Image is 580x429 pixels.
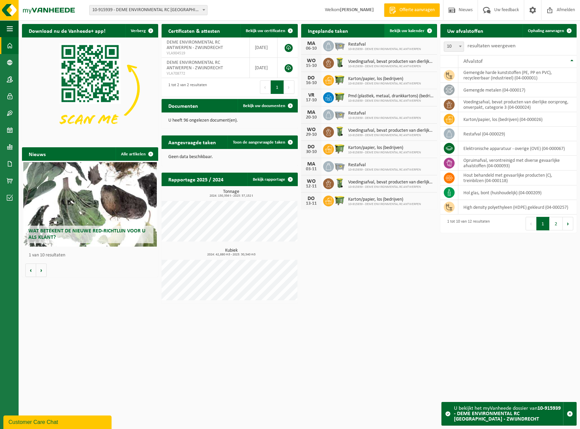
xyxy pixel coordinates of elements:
[305,167,318,172] div: 03-11
[454,406,561,422] strong: 10-915939 - DEME ENVIRONMENTAL RC [GEOGRAPHIC_DATA] - ZWIJNDRECHT
[550,217,563,230] button: 2
[305,98,318,103] div: 17-10
[528,29,564,33] span: Ophaling aanvragen
[305,115,318,120] div: 20-10
[167,71,244,76] span: VLA708772
[526,217,536,230] button: Previous
[23,162,157,247] a: Wat betekent de nieuwe RED-richtlijn voor u als klant?
[89,5,208,15] span: 10-915939 - DEME ENVIRONMENTAL RC ANTWERPEN - ZWIJNDRECHT
[305,127,318,132] div: WO
[458,171,577,185] td: hout behandeld met gevaarlijke producten (C), treinbilzen (04-000118)
[305,64,318,68] div: 15-10
[165,194,298,198] span: 2024: 150,356 t - 2025: 57,152 t
[29,253,155,258] p: 1 van 10 resultaten
[463,59,483,64] span: Afvalstof
[165,253,298,256] span: 2024: 42,880 m3 - 2025: 30,540 m3
[454,402,563,425] div: U bekijkt het myVanheede dossier van
[22,37,158,140] img: Download de VHEPlus App
[305,179,318,184] div: WO
[162,173,230,186] h2: Rapportage 2025 / 2024
[334,108,345,120] img: WB-2500-GAL-GY-01
[240,24,297,37] a: Bekijk uw certificaten
[167,60,223,71] span: DEME ENVIRONMENTAL RC ANTWERPEN - ZWIJNDRECHT
[165,190,298,198] h3: Tonnage
[348,111,421,116] span: Restafval
[246,29,285,33] span: Bekijk uw certificaten
[22,147,52,160] h2: Nieuws
[334,40,345,51] img: WB-2500-GAL-GY-01
[243,104,285,108] span: Bekijk uw documenten
[398,7,436,14] span: Offerte aanvragen
[305,93,318,98] div: VR
[348,82,421,86] span: 10-915939 - DEME ENVIRONMENTAL RC ANTWERPEN
[334,126,345,137] img: WB-0140-HPE-GN-50
[444,42,464,52] span: 10
[523,24,576,37] a: Ophaling aanvragen
[348,99,434,103] span: 10-915939 - DEME ENVIRONMENTAL RC ANTWERPEN
[25,263,36,277] button: Vorige
[444,42,464,51] span: 10
[458,141,577,156] td: elektronische apparatuur - overige (OVE) (04-000067)
[348,128,434,133] span: Voedingsafval, bevat producten van dierlijke oorsprong, onverpakt, categorie 3
[90,5,207,15] span: 10-915939 - DEME ENVIRONMENTAL RC ANTWERPEN - ZWIJNDRECHT
[340,7,374,12] strong: [PERSON_NAME]
[22,24,112,37] h2: Download nu de Vanheede+ app!
[348,47,421,51] span: 10-915939 - DEME ENVIRONMENTAL RC ANTWERPEN
[348,180,434,185] span: Voedingsafval, bevat producten van dierlijke oorsprong, onverpakt, categorie 3
[444,216,490,231] div: 1 tot 10 van 12 resultaten
[348,185,434,189] span: 10-915939 - DEME ENVIRONMENTAL RC ANTWERPEN
[334,143,345,154] img: WB-1100-HPE-GN-50
[348,59,434,65] span: Voedingsafval, bevat producten van dierlijke oorsprong, onverpakt, categorie 3
[348,151,421,155] span: 10-915939 - DEME ENVIRONMENTAL RC ANTWERPEN
[458,200,577,214] td: high density polyethyleen (HDPE) gekleurd (04-000257)
[458,68,577,83] td: gemengde harde kunststoffen (PE, PP en PVC), recycleerbaar (industrieel) (04-000001)
[348,197,421,202] span: Karton/papier, los (bedrijven)
[305,41,318,46] div: MA
[334,57,345,68] img: WB-0140-HPE-GN-50
[305,196,318,201] div: DO
[28,228,145,240] span: Wat betekent de nieuwe RED-richtlijn voor u als klant?
[305,58,318,64] div: WO
[348,145,421,151] span: Karton/papier, los (bedrijven)
[247,173,297,186] a: Bekijk rapportage
[162,135,223,149] h2: Aangevraagde taken
[36,263,47,277] button: Volgende
[305,46,318,51] div: 06-10
[305,81,318,85] div: 16-10
[348,94,434,99] span: Pmd (plastiek, metaal, drankkartons) (bedrijven)
[384,24,436,37] a: Bekijk uw kalender
[284,80,294,94] button: Next
[348,168,421,172] span: 10-915939 - DEME ENVIRONMENTAL RC ANTWERPEN
[168,155,291,159] p: Geen data beschikbaar.
[334,74,345,85] img: WB-1100-HPE-GN-50
[348,116,421,120] span: 10-915939 - DEME ENVIRONMENTAL RC ANTWERPEN
[467,43,515,49] label: resultaten weergeven
[348,133,434,137] span: 10-915939 - DEME ENVIRONMENTAL RC ANTWERPEN
[165,248,298,256] h3: Kubiek
[305,150,318,154] div: 30-10
[458,127,577,141] td: restafval (04-000029)
[348,65,434,69] span: 10-915939 - DEME ENVIRONMENTAL RC ANTWERPEN
[305,184,318,189] div: 12-11
[458,156,577,171] td: opruimafval, verontreinigd met diverse gevaarlijke afvalstoffen (04-000093)
[162,24,227,37] h2: Certificaten & attesten
[334,91,345,103] img: WB-1100-HPE-GN-50
[305,144,318,150] div: DO
[3,414,113,429] iframe: chat widget
[260,80,271,94] button: Previous
[348,76,421,82] span: Karton/papier, los (bedrijven)
[458,97,577,112] td: voedingsafval, bevat producten van dierlijke oorsprong, onverpakt, categorie 3 (04-000024)
[384,3,440,17] a: Offerte aanvragen
[348,42,421,47] span: Restafval
[125,24,158,37] button: Verberg
[458,83,577,97] td: gemengde metalen (04-000017)
[334,177,345,189] img: WB-0140-HPE-GN-50
[301,24,355,37] h2: Ingeplande taken
[305,201,318,206] div: 13-11
[162,99,205,112] h2: Documenten
[250,37,277,58] td: [DATE]
[563,217,573,230] button: Next
[458,112,577,127] td: karton/papier, los (bedrijven) (04-000026)
[440,24,490,37] h2: Uw afvalstoffen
